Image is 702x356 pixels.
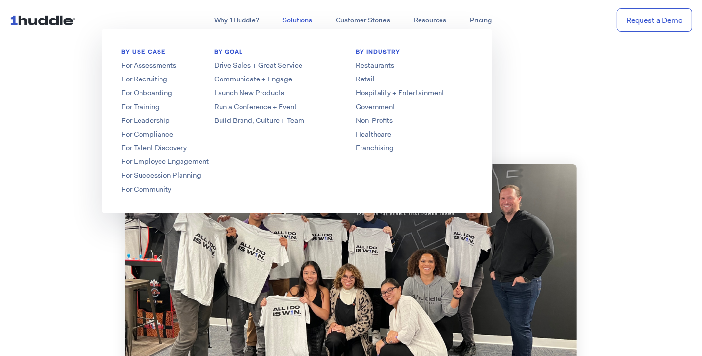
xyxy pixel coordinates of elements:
a: For Onboarding [102,88,258,98]
a: Retail [336,74,492,84]
a: For Talent Discovery [102,143,258,153]
h6: By Industry [336,47,492,60]
a: Pricing [458,12,503,29]
a: Non-Profits [336,116,492,126]
a: Government [336,102,492,112]
a: For Community [102,184,258,195]
a: For Assessments [102,60,258,71]
img: ... [10,11,80,29]
a: Franchising [336,143,492,153]
a: For Recruiting [102,74,258,84]
a: For Training [102,102,258,112]
a: Drive Sales + Great Service [195,60,351,71]
a: Resources [402,12,458,29]
a: Communicate + Engage [195,74,351,84]
a: Hospitality + Entertainment [336,88,492,98]
a: Run a Conference + Event [195,102,351,112]
a: For Employee Engagement [102,157,258,167]
a: Build Brand, Culture + Team [195,116,351,126]
a: Launch New Products [195,88,351,98]
a: Restaurants [336,60,492,71]
h6: BY USE CASE [102,47,258,60]
a: Request a Demo [617,8,692,32]
a: For Succession Planning [102,170,258,180]
a: Customer Stories [324,12,402,29]
a: Solutions [271,12,324,29]
a: For Compliance [102,129,258,139]
a: Healthcare [336,129,492,139]
a: Why 1Huddle? [202,12,271,29]
a: For Leadership [102,116,258,126]
h6: BY GOAL [195,47,351,60]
